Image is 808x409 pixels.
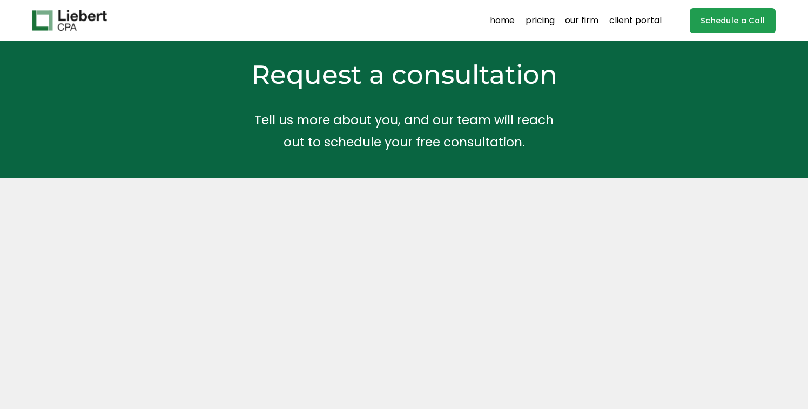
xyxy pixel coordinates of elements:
[157,58,651,92] h2: Request a consultation
[32,10,107,31] img: Liebert CPA
[526,12,555,29] a: pricing
[490,12,515,29] a: home
[609,12,662,29] a: client portal
[690,8,776,33] a: Schedule a Call
[157,109,651,154] p: Tell us more about you, and our team will reach out to schedule your free consultation.
[565,12,598,29] a: our firm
